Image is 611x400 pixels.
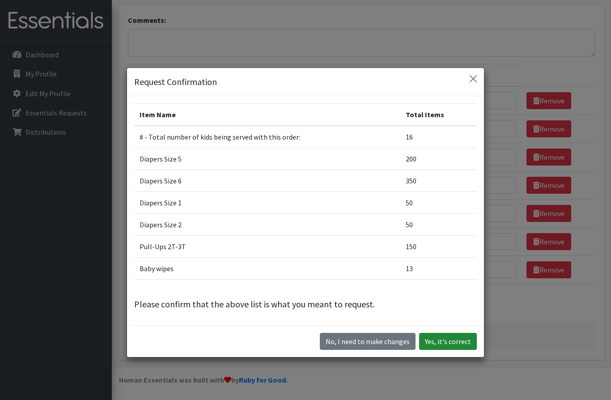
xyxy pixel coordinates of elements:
td: # - Total number of kids being served with this order: [134,126,400,148]
td: 13 [400,258,477,280]
th: Total Items [400,104,477,126]
td: Pull-Ups 2T-3T [134,236,400,258]
button: No I need to make changes [320,333,416,350]
p: Please confirm that the above list is what you meant to request. [134,298,477,311]
h5: Request Confirmation [134,75,217,89]
td: 150 [400,236,477,258]
td: 350 [400,170,477,192]
td: Diapers Size 6 [134,170,400,192]
td: Diapers Size 5 [134,148,400,170]
button: Yes, it's correct [419,333,477,350]
td: Diapers Size 1 [134,192,400,214]
td: 200 [400,148,477,170]
td: 50 [400,214,477,236]
td: 50 [400,192,477,214]
td: 16 [400,126,477,148]
th: Item Name [134,104,400,126]
td: Diapers Size 2 [134,214,400,236]
td: Baby wipes [134,258,400,280]
button: Close [466,72,480,86]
